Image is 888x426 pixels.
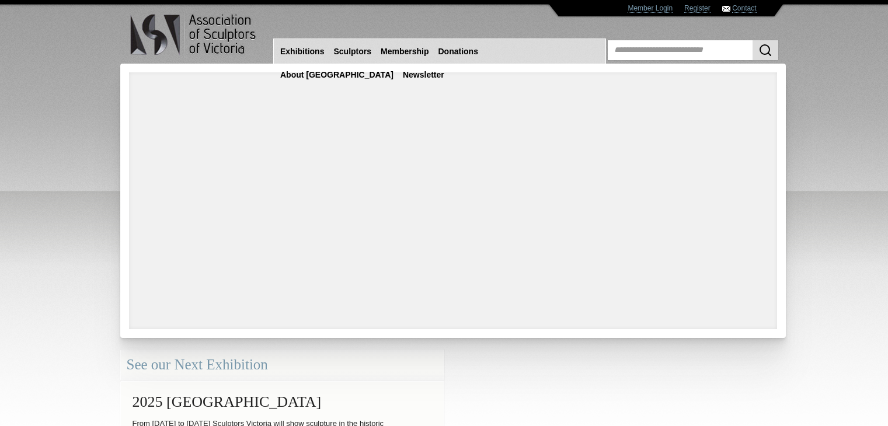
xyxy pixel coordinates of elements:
img: Contact ASV [722,6,730,12]
h2: 2025 [GEOGRAPHIC_DATA] [127,387,438,416]
img: logo.png [130,12,258,58]
a: Member Login [628,4,673,13]
img: Search [758,43,772,57]
div: See our Next Exhibition [120,350,444,380]
a: Exhibitions [276,41,329,62]
a: Newsletter [398,64,449,86]
a: Register [684,4,711,13]
a: Donations [434,41,483,62]
a: Sculptors [329,41,376,62]
a: Membership [376,41,433,62]
a: About [GEOGRAPHIC_DATA] [276,64,398,86]
a: Contact [732,4,756,13]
